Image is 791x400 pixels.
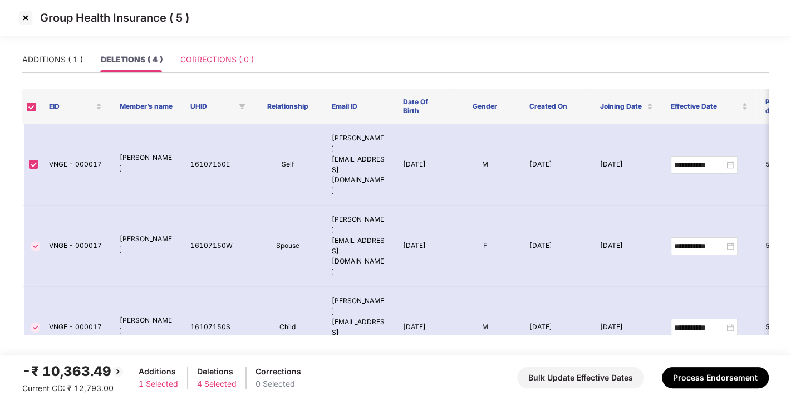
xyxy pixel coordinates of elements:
[520,124,591,206] td: [DATE]
[520,287,591,368] td: [DATE]
[517,367,644,388] button: Bulk Update Effective Dates
[256,378,301,390] div: 0 Selected
[180,53,254,66] div: CORRECTIONS ( 0 )
[394,124,449,206] td: [DATE]
[252,287,323,368] td: Child
[120,153,173,174] p: [PERSON_NAME]
[449,124,520,206] td: M
[323,124,394,206] td: [PERSON_NAME][EMAIL_ADDRESS][DOMAIN_NAME]
[111,365,125,378] img: svg+xml;base64,PHN2ZyBpZD0iQmFjay0yMHgyMCIgeG1sbnM9Imh0dHA6Ly93d3cudzMub3JnLzIwMDAvc3ZnIiB3aWR0aD...
[449,89,520,124] th: Gender
[394,89,449,124] th: Date Of Birth
[252,124,323,206] td: Self
[394,206,449,287] td: [DATE]
[252,206,323,287] td: Spouse
[139,365,178,378] div: Additions
[323,287,394,368] td: [PERSON_NAME][EMAIL_ADDRESS][DOMAIN_NAME]
[40,124,111,206] td: VNGE - 000017
[120,315,173,336] p: [PERSON_NAME]
[49,102,94,111] span: EID
[29,321,42,334] img: svg+xml;base64,PHN2ZyBpZD0iVGljay0zMngzMiIgeG1sbnM9Imh0dHA6Ly93d3cudzMub3JnLzIwMDAvc3ZnIiB3aWR0aD...
[22,361,125,382] div: -₹ 10,363.49
[662,367,769,388] button: Process Endorsement
[29,240,42,253] img: svg+xml;base64,PHN2ZyBpZD0iVGljay0zMngzMiIgeG1sbnM9Imh0dHA6Ly93d3cudzMub3JnLzIwMDAvc3ZnIiB3aWR0aD...
[671,102,739,111] span: Effective Date
[323,89,394,124] th: Email ID
[40,89,111,124] th: EID
[197,365,237,378] div: Deletions
[17,9,35,27] img: svg+xml;base64,PHN2ZyBpZD0iQ3Jvc3MtMzJ4MzIiIHhtbG5zPSJodHRwOi8vd3d3LnczLm9yZy8yMDAwL3N2ZyIgd2lkdG...
[101,53,163,66] div: DELETIONS ( 4 )
[22,53,83,66] div: ADDITIONS ( 1 )
[237,100,248,113] span: filter
[394,287,449,368] td: [DATE]
[591,287,662,368] td: [DATE]
[120,234,173,255] p: [PERSON_NAME]
[181,124,252,206] td: 16107150E
[591,124,662,206] td: [DATE]
[520,206,591,287] td: [DATE]
[111,89,181,124] th: Member’s name
[181,206,252,287] td: 16107150W
[239,103,245,110] span: filter
[323,206,394,287] td: [PERSON_NAME][EMAIL_ADDRESS][DOMAIN_NAME]
[520,89,591,124] th: Created On
[40,11,189,25] p: Group Health Insurance ( 5 )
[181,287,252,368] td: 16107150S
[22,383,114,393] span: Current CD: ₹ 12,793.00
[591,206,662,287] td: [DATE]
[591,89,662,124] th: Joining Date
[197,378,237,390] div: 4 Selected
[40,287,111,368] td: VNGE - 000017
[256,365,301,378] div: Corrections
[190,102,234,111] span: UHID
[139,378,178,390] div: 1 Selected
[252,89,323,124] th: Relationship
[449,287,520,368] td: M
[662,89,756,124] th: Effective Date
[600,102,645,111] span: Joining Date
[449,206,520,287] td: F
[40,206,111,287] td: VNGE - 000017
